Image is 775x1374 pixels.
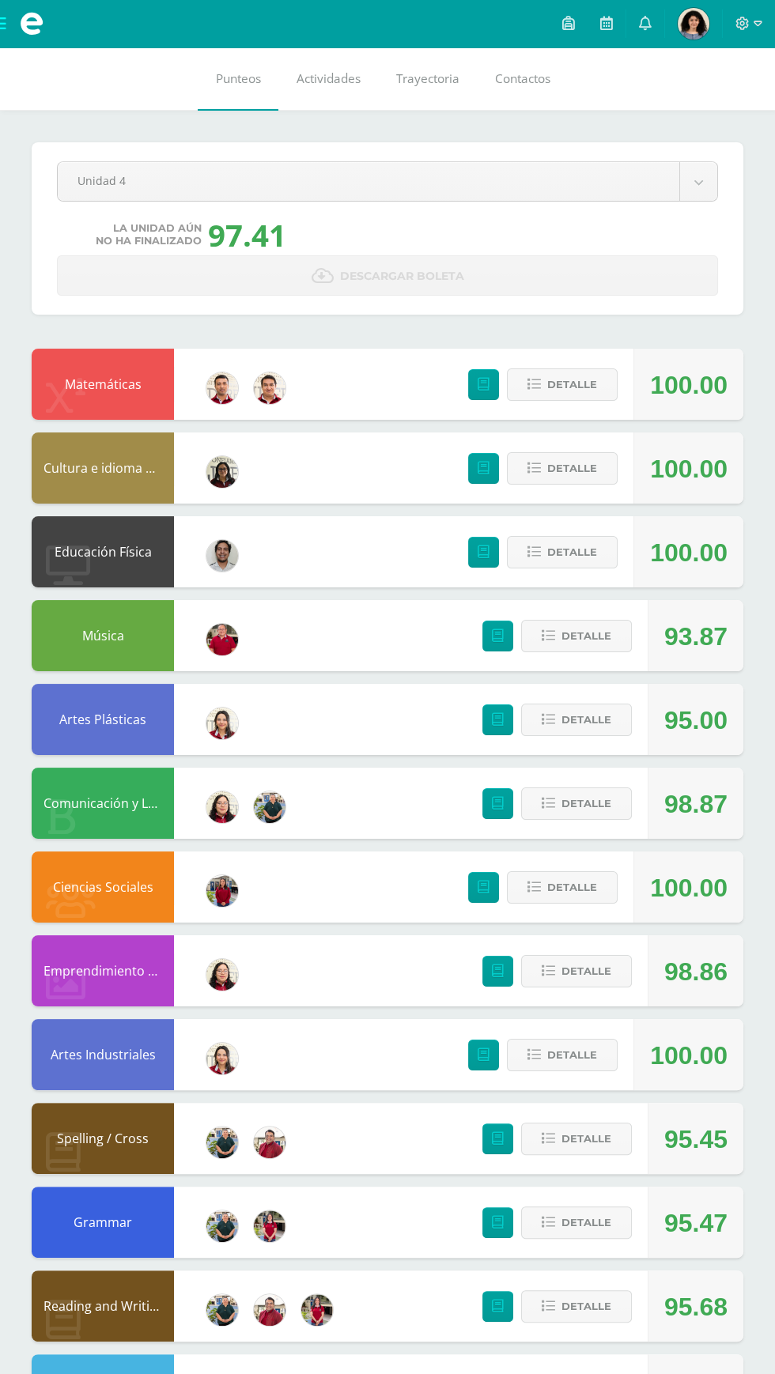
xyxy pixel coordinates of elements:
img: c6b917f75c4b84743c6c97cb0b98f408.png [678,8,709,40]
span: Trayectoria [396,70,459,87]
span: Detalle [547,370,597,399]
div: 100.00 [650,433,728,504]
img: 8967023db232ea363fa53c906190b046.png [206,372,238,404]
div: 95.47 [664,1187,728,1259]
div: Reading and Writing [32,1270,174,1342]
span: Descargar boleta [340,257,464,296]
div: 100.00 [650,1020,728,1091]
div: 98.86 [664,936,728,1007]
div: Ciencias Sociales [32,851,174,923]
button: Detalle [507,536,618,568]
img: d3b263647c2d686994e508e2c9b90e59.png [254,791,285,823]
span: Detalle [547,873,597,902]
div: 100.00 [650,517,728,588]
span: Contactos [495,70,550,87]
span: Detalle [561,789,611,818]
img: c6b4b3f06f981deac34ce0a071b61492.png [206,959,238,991]
button: Detalle [507,452,618,485]
div: Educación Física [32,516,174,587]
span: Punteos [216,70,261,87]
img: 7947534db6ccf4a506b85fa3326511af.png [206,624,238,655]
span: Detalle [561,621,611,651]
img: c64be9d0b6a0f58b034d7201874f2d94.png [206,456,238,488]
span: Detalle [561,1292,611,1321]
img: 4e0900a1d9a69e7bb80937d985fefa87.png [206,540,238,572]
div: Emprendimiento para la productividad [32,935,174,1006]
img: 4433c8ec4d0dcbe293dd19cfa8535420.png [254,1294,285,1326]
img: 08cdfe488ee6e762f49c3a355c2599e7.png [206,708,238,739]
div: Artes Industriales [32,1019,174,1090]
div: 95.45 [664,1104,728,1175]
img: 76b79572e868f347d82537b4f7bc2cf5.png [254,372,285,404]
div: Comunicación y Lenguaje [32,768,174,839]
button: Detalle [521,620,632,652]
a: Actividades [278,47,378,111]
img: 4433c8ec4d0dcbe293dd19cfa8535420.png [254,1127,285,1158]
button: Detalle [521,1206,632,1239]
a: Contactos [477,47,568,111]
span: Detalle [547,538,597,567]
button: Detalle [521,1290,632,1323]
button: Detalle [507,871,618,904]
span: Detalle [547,454,597,483]
img: d3b263647c2d686994e508e2c9b90e59.png [206,1210,238,1242]
span: Detalle [561,1208,611,1237]
a: Unidad 4 [58,162,717,201]
button: Detalle [521,704,632,736]
button: Detalle [507,1039,618,1071]
span: Detalle [561,1124,611,1153]
img: ea60e6a584bd98fae00485d881ebfd6b.png [301,1294,333,1326]
img: ea60e6a584bd98fae00485d881ebfd6b.png [254,1210,285,1242]
div: 98.87 [664,768,728,840]
a: Punteos [198,47,278,111]
span: Actividades [297,70,361,87]
button: Detalle [521,787,632,820]
div: Matemáticas [32,349,174,420]
div: Cultura e idioma maya [32,432,174,504]
span: Detalle [561,957,611,986]
div: Grammar [32,1187,174,1258]
span: Detalle [547,1040,597,1070]
div: Artes Plásticas [32,684,174,755]
img: d3b263647c2d686994e508e2c9b90e59.png [206,1294,238,1326]
span: Unidad 4 [77,162,660,199]
a: Trayectoria [378,47,477,111]
img: d3b263647c2d686994e508e2c9b90e59.png [206,1127,238,1158]
div: Spelling / Cross [32,1103,174,1174]
div: Música [32,600,174,671]
button: Detalle [521,1123,632,1155]
div: 100.00 [650,349,728,421]
div: 100.00 [650,852,728,923]
span: La unidad aún no ha finalizado [96,222,202,247]
div: 93.87 [664,601,728,672]
div: 95.68 [664,1271,728,1342]
button: Detalle [507,368,618,401]
img: c6b4b3f06f981deac34ce0a071b61492.png [206,791,238,823]
img: e1f0730b59be0d440f55fb027c9eff26.png [206,875,238,907]
span: Detalle [561,705,611,734]
div: 95.00 [664,685,728,756]
button: Detalle [521,955,632,987]
div: 97.41 [208,214,286,255]
img: 08cdfe488ee6e762f49c3a355c2599e7.png [206,1043,238,1074]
